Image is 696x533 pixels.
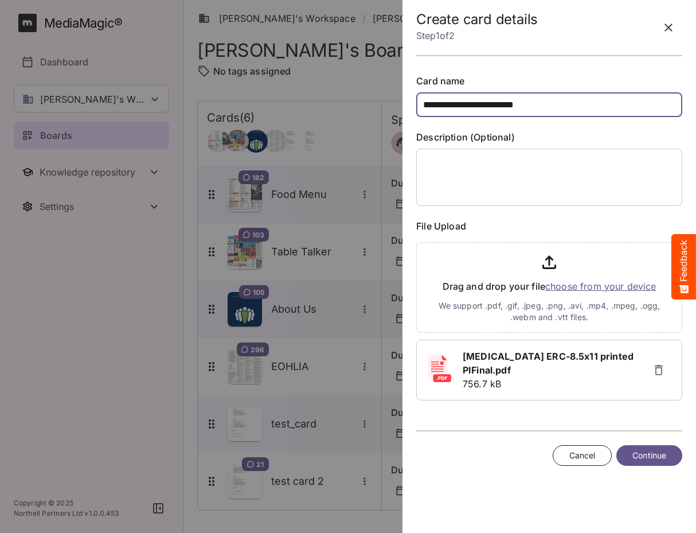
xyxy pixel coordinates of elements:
button: Feedback [671,234,696,299]
button: Cancel [553,445,612,466]
b: [MEDICAL_DATA] ERC-8.5x11 printed PIFinal.pdf [463,351,634,376]
span: Cancel [569,449,596,463]
button: Continue [616,445,682,466]
h2: Create card details [416,11,538,28]
label: Card name [416,75,682,88]
a: [MEDICAL_DATA] ERC-8.5x11 printed PIFinal.pdf [463,349,640,377]
span: Continue [632,449,666,463]
img: pdf.svg [426,355,453,382]
label: Description (Optional) [416,131,682,144]
label: File Upload [416,220,682,233]
p: 756.7 kB [463,377,640,391]
p: Step 1 of 2 [416,28,538,44]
